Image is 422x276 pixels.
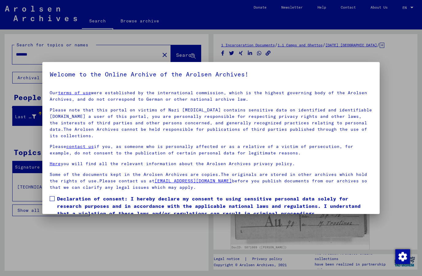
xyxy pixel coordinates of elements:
[66,144,94,149] a: contact us
[50,143,373,156] p: Please if you, as someone who is personally affected or as a relative of a victim of persecution,...
[395,249,410,264] img: Change consent
[50,69,373,79] h5: Welcome to the Online Archive of the Arolsen Archives!
[155,178,232,184] a: [EMAIL_ADDRESS][DOMAIN_NAME]
[50,90,373,103] p: Our were established by the international commission, which is the highest governing body of the ...
[50,161,373,167] p: you will find all the relevant information about the Arolsen Archives privacy policy.
[58,90,91,95] a: terms of use
[57,195,373,217] span: Declaration of consent: I hereby declare my consent to using sensitive personal data solely for r...
[50,161,61,166] a: Here
[50,171,373,191] p: Some of the documents kept in the Arolsen Archives are copies.The originals are stored in other a...
[50,107,373,139] p: Please note that this portal on victims of Nazi [MEDICAL_DATA] contains sensitive data on identif...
